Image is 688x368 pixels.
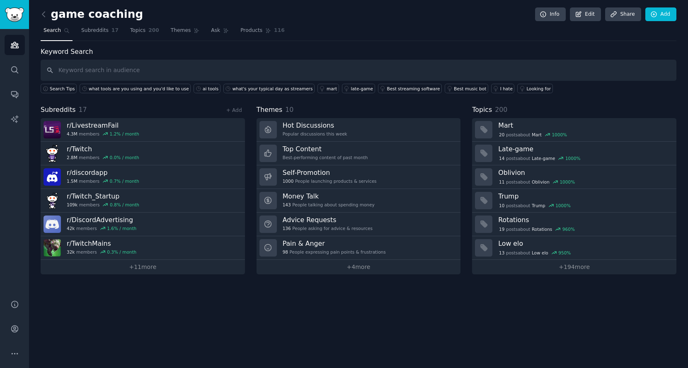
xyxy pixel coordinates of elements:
[111,27,119,34] span: 17
[67,168,139,177] h3: r/ discordapp
[454,86,486,92] div: Best music bot
[67,192,139,201] h3: r/ Twitch_Startup
[107,225,136,231] div: 1.6 % / month
[645,7,676,22] a: Add
[41,48,93,56] label: Keyword Search
[257,189,461,213] a: Money Talk143People talking about spending money
[495,106,507,114] span: 200
[532,179,550,185] span: Oblivion
[317,84,339,93] a: mart
[110,155,139,160] div: 0.0 % / month
[565,155,581,161] div: 1000 %
[41,60,676,81] input: Keyword search in audience
[498,121,671,130] h3: Mart
[67,225,75,231] span: 42k
[283,249,288,255] span: 98
[81,27,109,34] span: Subreddits
[499,226,504,232] span: 19
[499,250,504,256] span: 13
[472,236,676,260] a: Low elo13postsaboutLow elo950%
[499,155,504,161] span: 14
[233,86,313,92] div: what's your typical day as streamers
[107,249,136,255] div: 0.3 % / month
[562,226,575,232] div: 960 %
[67,155,139,160] div: members
[498,192,671,201] h3: Trump
[44,239,61,257] img: TwitchMains
[491,84,515,93] a: I hate
[208,24,232,41] a: Ask
[257,118,461,142] a: Hot DiscussionsPopular discussions this week
[67,145,139,153] h3: r/ Twitch
[285,106,293,114] span: 10
[44,215,61,233] img: DiscordAdvertising
[498,178,576,186] div: post s about
[387,86,440,92] div: Best streaming software
[67,131,139,137] div: members
[283,192,375,201] h3: Money Talk
[499,179,504,185] span: 11
[472,142,676,165] a: Late-game14postsaboutLate-game1000%
[211,27,220,34] span: Ask
[526,86,551,92] div: Looking for
[41,105,76,115] span: Subreddits
[283,249,386,255] div: People expressing pain points & frustrations
[498,249,572,257] div: post s about
[555,203,571,208] div: 1000 %
[240,27,262,34] span: Products
[41,118,245,142] a: r/LivestreamFail4.3Mmembers1.2% / month
[148,27,159,34] span: 200
[44,27,61,34] span: Search
[41,8,143,21] h2: game coaching
[532,226,552,232] span: Rotations
[283,155,368,160] div: Best-performing content of past month
[283,121,347,130] h3: Hot Discussions
[257,236,461,260] a: Pain & Anger98People expressing pain points & frustrations
[41,24,73,41] a: Search
[560,179,575,185] div: 1000 %
[67,202,78,208] span: 109k
[472,105,492,115] span: Topics
[517,84,552,93] a: Looking for
[498,202,571,209] div: post s about
[44,145,61,162] img: Twitch
[472,260,676,274] a: +194more
[283,215,373,224] h3: Advice Requests
[283,202,291,208] span: 143
[558,250,571,256] div: 950 %
[351,86,373,92] div: late-game
[605,7,641,22] a: Share
[283,178,377,184] div: People launching products & services
[257,213,461,236] a: Advice Requests136People asking for advice & resources
[67,215,136,224] h3: r/ DiscordAdvertising
[274,27,285,34] span: 116
[41,260,245,274] a: +11more
[498,215,671,224] h3: Rotations
[5,7,24,22] img: GummySearch logo
[78,24,121,41] a: Subreddits17
[472,189,676,213] a: Trump10postsaboutTrump1000%
[498,145,671,153] h3: Late-game
[110,131,139,137] div: 1.2 % / month
[327,86,337,92] div: mart
[283,239,386,248] h3: Pain & Anger
[67,225,136,231] div: members
[283,178,294,184] span: 1000
[498,239,671,248] h3: Low elo
[532,132,542,138] span: Mart
[67,131,78,137] span: 4.3M
[130,27,145,34] span: Topics
[79,106,87,114] span: 17
[67,249,136,255] div: members
[532,250,548,256] span: Low elo
[552,132,567,138] div: 1000 %
[41,84,77,93] button: Search Tips
[535,7,566,22] a: Info
[257,260,461,274] a: +4more
[67,155,78,160] span: 2.8M
[41,142,245,165] a: r/Twitch2.8Mmembers0.0% / month
[44,192,61,209] img: Twitch_Startup
[532,155,555,161] span: Late-game
[237,24,287,41] a: Products116
[498,168,671,177] h3: Oblivion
